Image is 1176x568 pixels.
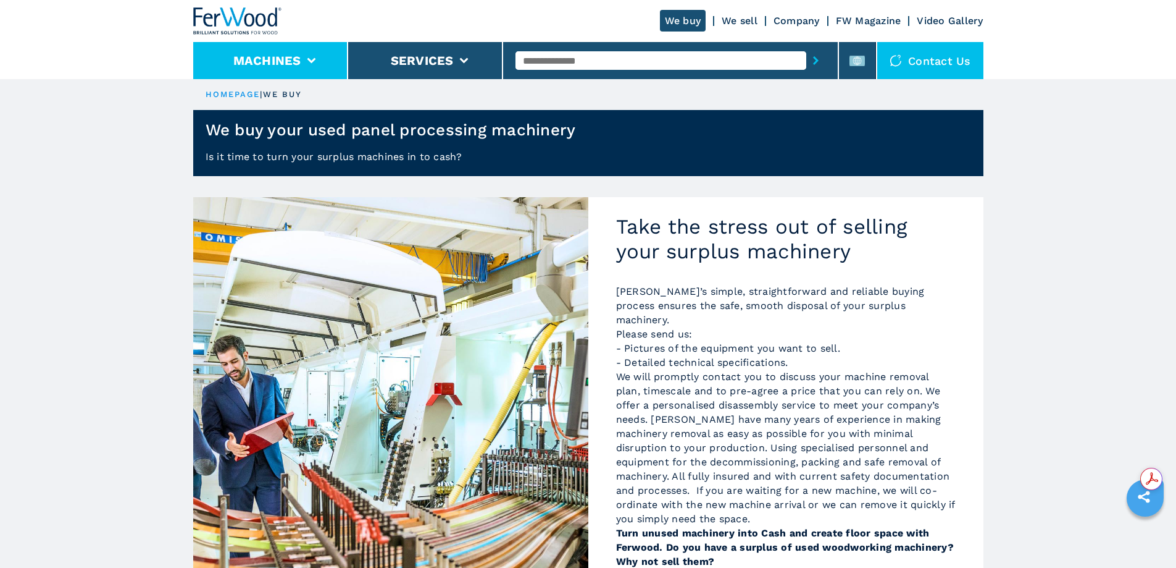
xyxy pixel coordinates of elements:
[1128,481,1159,512] a: sharethis
[616,214,956,263] h2: Take the stress out of selling your surplus machinery
[722,15,757,27] a: We sell
[917,15,983,27] a: Video Gallery
[806,46,825,75] button: submit-button
[193,7,282,35] img: Ferwood
[206,90,261,99] a: HOMEPAGE
[193,150,983,176] p: Is it time to turn your surplus machines in to cash?
[206,120,576,140] h1: We buy your used panel processing machinery
[391,53,454,68] button: Services
[616,527,954,567] strong: Turn unused machinery into Cash and create floor space with Ferwood. Do you have a surplus of use...
[836,15,901,27] a: FW Magazine
[660,10,706,32] a: We buy
[263,89,302,100] p: we buy
[890,54,902,67] img: Contact us
[774,15,820,27] a: Company
[1124,512,1167,559] iframe: Chat
[260,90,262,99] span: |
[877,42,983,79] div: Contact us
[233,53,301,68] button: Machines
